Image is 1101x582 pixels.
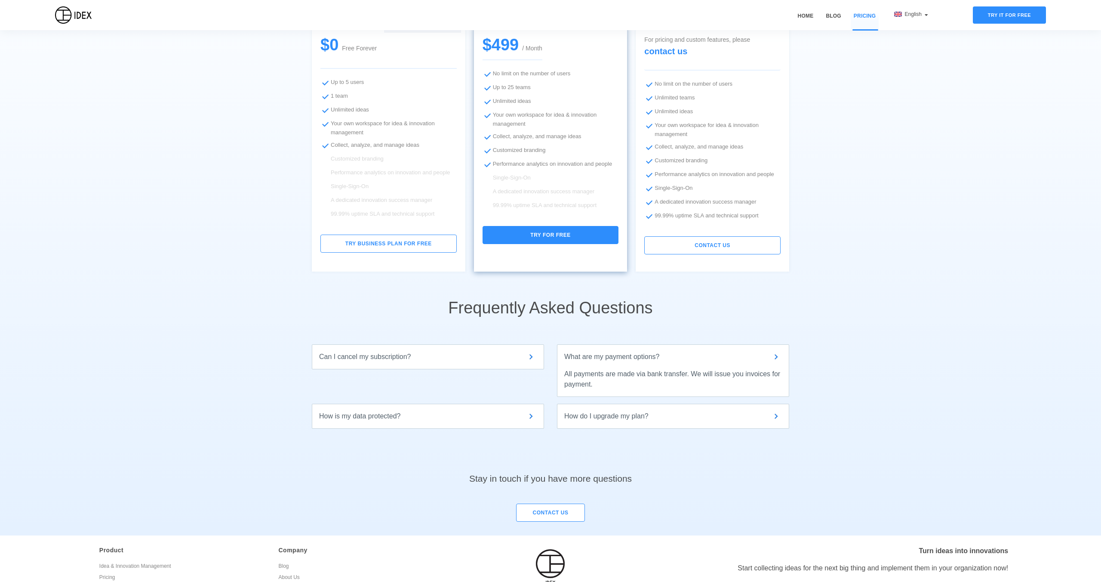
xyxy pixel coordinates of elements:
img: ... [644,197,655,207]
span: contact us [644,46,687,56]
p: All payments are made via bank transfer. We will issue you invoices for payment. [564,369,782,390]
li: Collect, analyze, and manage ideas [483,132,619,142]
a: Idea & Innovation Management [99,562,266,573]
li: 1 team [320,91,457,102]
li: 99.99% uptime SLA and technical support [644,211,781,221]
a: Home [795,12,817,30]
img: ... [644,107,655,117]
img: ... [483,110,493,121]
button: contact us [644,236,781,254]
li: A dedicated innovation success manager [320,195,457,206]
img: ... [483,132,493,142]
img: ... [644,170,655,180]
img: ... [483,145,493,156]
img: ... [644,211,655,221]
li: Customized branding [644,156,781,166]
img: ... [644,121,655,131]
img: arrow [771,411,782,421]
li: Performance analytics on innovation and people [644,170,781,180]
a: Blog [279,562,445,573]
span: For pricing and custom features, please [644,36,750,56]
a: Pricing [851,12,879,30]
img: flag [894,12,902,17]
div: Can I cancel my subscription? [319,352,537,362]
img: arrow [526,352,537,362]
img: arrow [526,411,537,421]
img: ... [644,142,655,152]
a: Blog [823,12,844,30]
li: Customized branding [483,145,619,156]
div: How is my data protected? [319,411,537,421]
span: Free Forever [342,44,377,53]
div: What are my payment options? [564,352,782,362]
img: ... [320,91,331,102]
button: Try Business plan for free [320,235,457,253]
li: Performance analytics on innovation and people [483,159,619,170]
li: Your own workspace for idea & innovation management [320,119,457,137]
img: ... [644,79,655,90]
li: Single-Sign-On [644,183,781,194]
div: Try it for free [973,6,1046,24]
img: ... [483,96,493,107]
li: 99.99% uptime SLA and technical support [320,209,457,220]
li: Performance analytics on innovation and people [320,168,457,178]
li: Your own workspace for idea & innovation management [644,121,781,139]
li: Unlimited ideas [644,107,781,117]
li: Up to 25 teams [483,83,619,93]
li: Unlimited ideas [320,105,457,115]
img: ... [320,105,331,115]
img: ... [483,69,493,79]
button: contact us [516,504,585,522]
li: A dedicated innovation success manager [483,187,619,197]
img: ... [644,93,655,103]
p: Turn ideas into innovations [650,546,1008,556]
li: Customized branding [320,154,457,164]
li: Collect, analyze, and manage ideas [320,140,457,151]
span: English [905,11,923,17]
li: No limit on the number of users [644,79,781,90]
h3: Stay in touch if you have more questions [469,429,632,485]
div: English [894,10,928,18]
li: 99.99% uptime SLA and technical support [483,201,619,211]
img: ... [644,183,655,194]
li: Up to 5 users [320,77,457,88]
li: Collect, analyze, and manage ideas [644,142,781,152]
p: Product [99,546,266,555]
span: / Month [522,45,542,52]
p: Company [279,546,445,555]
img: ... [320,77,331,88]
img: ... [320,140,331,151]
li: Your own workspace for idea & innovation management [483,110,619,128]
li: Unlimited teams [644,93,781,103]
div: How do I upgrade my plan? [564,411,782,421]
img: ... [483,83,493,93]
img: ... [483,159,493,170]
li: No limit on the number of users [483,69,619,79]
div: Start collecting ideas for the next big thing and implement them in your organization now! [650,563,1008,573]
li: A dedicated innovation success manager [644,197,781,207]
img: IDEX Logo [55,6,92,24]
span: $ 0 [320,34,342,55]
button: Try for free [483,226,619,244]
img: arrow [771,352,782,362]
span: $ 499 [483,36,523,54]
li: Single-Sign-On [483,173,619,183]
li: Single-Sign-On [320,182,457,192]
li: Unlimited ideas [483,96,619,107]
img: ... [320,119,331,129]
img: ... [644,156,655,166]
